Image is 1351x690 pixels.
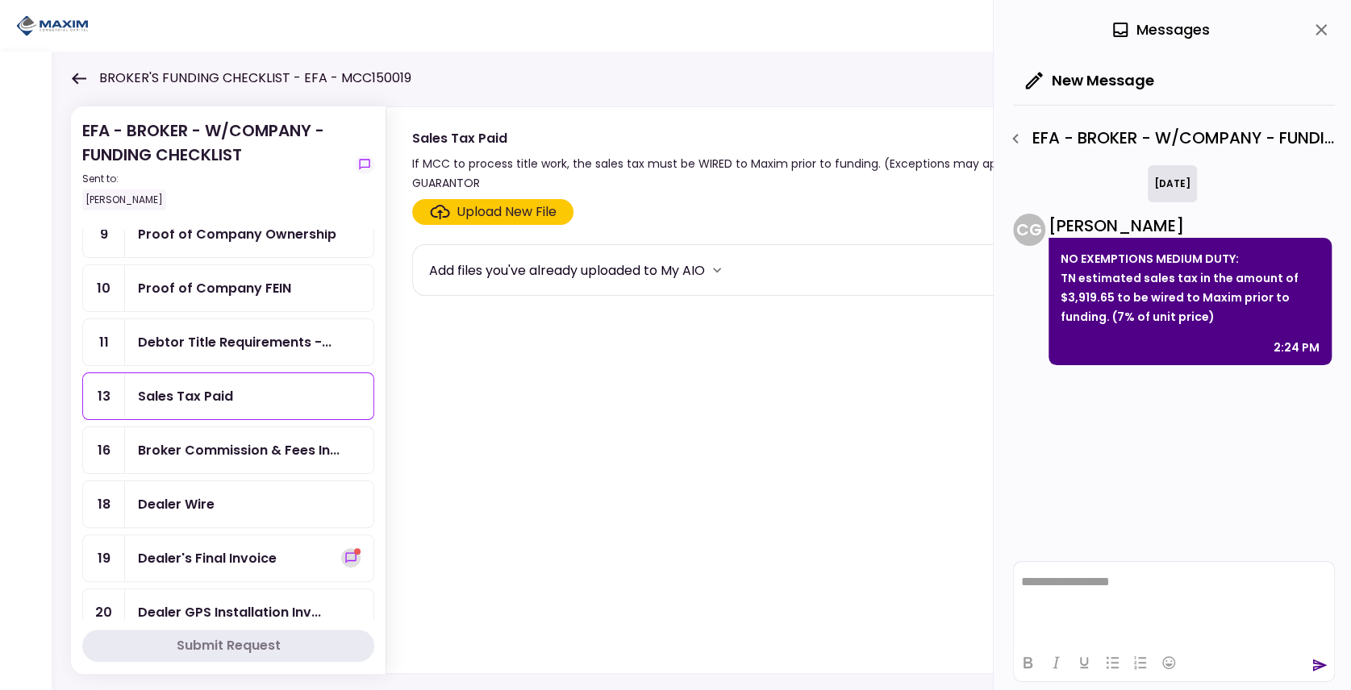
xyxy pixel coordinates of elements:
[412,154,1190,193] div: If MCC to process title work, the sales tax must be WIRED to Maxim prior to funding. (Exceptions ...
[1127,651,1154,674] button: Numbered list
[386,106,1319,674] div: Sales Tax PaidIf MCC to process title work, the sales tax must be WIRED to Maxim prior to funding...
[1111,18,1210,42] div: Messages
[457,202,557,222] div: Upload New File
[83,373,125,419] div: 13
[83,427,125,473] div: 16
[429,260,705,281] div: Add files you've already uploaded to My AIO
[1070,651,1098,674] button: Underline
[82,534,374,582] a: 19Dealer's Final Invoiceshow-messages
[16,14,89,38] img: Partner icon
[82,318,374,366] a: 11Debtor Title Requirements - Other Requirements
[412,199,573,225] span: Click here to upload the required document
[1307,16,1335,44] button: close
[1013,60,1167,102] button: New Message
[82,118,348,210] div: EFA - BROKER - W/COMPANY - FUNDING CHECKLIST
[82,588,374,636] a: 20Dealer GPS Installation Invoice
[82,630,374,662] button: Submit Request
[138,548,277,568] div: Dealer's Final Invoice
[138,494,215,514] div: Dealer Wire
[138,224,336,244] div: Proof of Company Ownership
[412,128,1190,148] div: Sales Tax Paid
[705,258,729,282] button: more
[1014,562,1334,643] iframe: Rich Text Area
[82,372,374,420] a: 13Sales Tax Paid
[138,332,331,352] div: Debtor Title Requirements - Other Requirements
[83,265,125,311] div: 10
[1042,651,1070,674] button: Italic
[82,264,374,312] a: 10Proof of Company FEIN
[83,535,125,581] div: 19
[82,172,348,186] div: Sent to:
[355,155,374,174] button: show-messages
[1099,651,1126,674] button: Bullet list
[83,319,125,365] div: 11
[138,440,340,460] div: Broker Commission & Fees Invoice
[83,481,125,527] div: 18
[138,278,291,298] div: Proof of Company FEIN
[83,211,125,257] div: 9
[1002,125,1335,152] div: EFA - BROKER - W/COMPANY - FUNDING CHECKLIST - Sales Tax Paid
[177,636,281,655] div: Submit Request
[99,69,411,88] h1: BROKER'S FUNDING CHECKLIST - EFA - MCC150019
[82,480,374,528] a: 18Dealer Wire
[1061,249,1320,326] p: NO EXEMPTIONS MEDIUM DUTY: TN estimated sales tax in the amount of $3,919.65 to be wired to Maxim...
[83,589,125,635] div: 20
[1274,338,1320,357] div: 2:24 PM
[82,210,374,258] a: 9Proof of Company Ownership
[1148,165,1197,202] div: [DATE]
[138,602,321,622] div: Dealer GPS Installation Invoice
[1155,651,1182,674] button: Emojis
[82,189,166,210] div: [PERSON_NAME]
[1014,651,1041,674] button: Bold
[1013,214,1045,246] div: C G
[341,548,361,567] button: show-messages
[1049,214,1332,238] div: [PERSON_NAME]
[1311,657,1328,673] button: send
[82,426,374,474] a: 16Broker Commission & Fees Invoice
[138,386,233,406] div: Sales Tax Paid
